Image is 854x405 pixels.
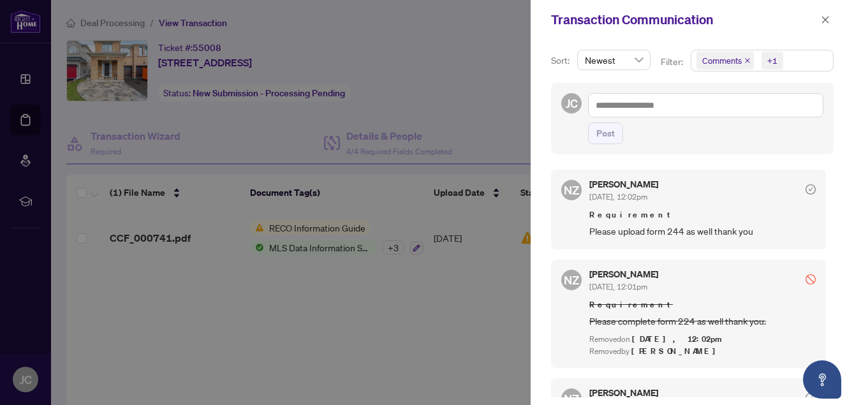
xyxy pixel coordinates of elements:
p: Filter: [661,55,685,69]
div: Removed by [589,346,816,358]
span: [DATE], 12:02pm [632,334,724,344]
span: Comments [702,54,742,67]
button: Post [588,122,623,144]
span: stop [806,274,816,284]
span: Newest [585,50,643,70]
div: Transaction Communication [551,10,817,29]
h5: [PERSON_NAME] [589,180,658,189]
span: close [744,57,751,64]
span: NZ [564,271,579,289]
span: NZ [564,181,579,199]
h5: [PERSON_NAME] [589,270,658,279]
span: check-circle [806,393,816,403]
span: Requirement [589,209,816,221]
span: [PERSON_NAME] [631,346,723,357]
span: Requirement [589,298,816,311]
span: [DATE], 12:02pm [589,192,647,202]
h5: [PERSON_NAME] [589,388,658,397]
button: Open asap [803,360,841,399]
span: JC [566,94,578,112]
div: +1 [767,54,777,67]
span: close [821,15,830,24]
p: Sort: [551,54,572,68]
span: Please upload form 244 as well thank you [589,224,816,239]
span: Please complete form 224 as well thank you. [589,314,816,328]
div: Removed on [589,334,816,346]
span: Comments [696,52,754,70]
span: [DATE], 12:01pm [589,282,647,291]
span: check-circle [806,184,816,195]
